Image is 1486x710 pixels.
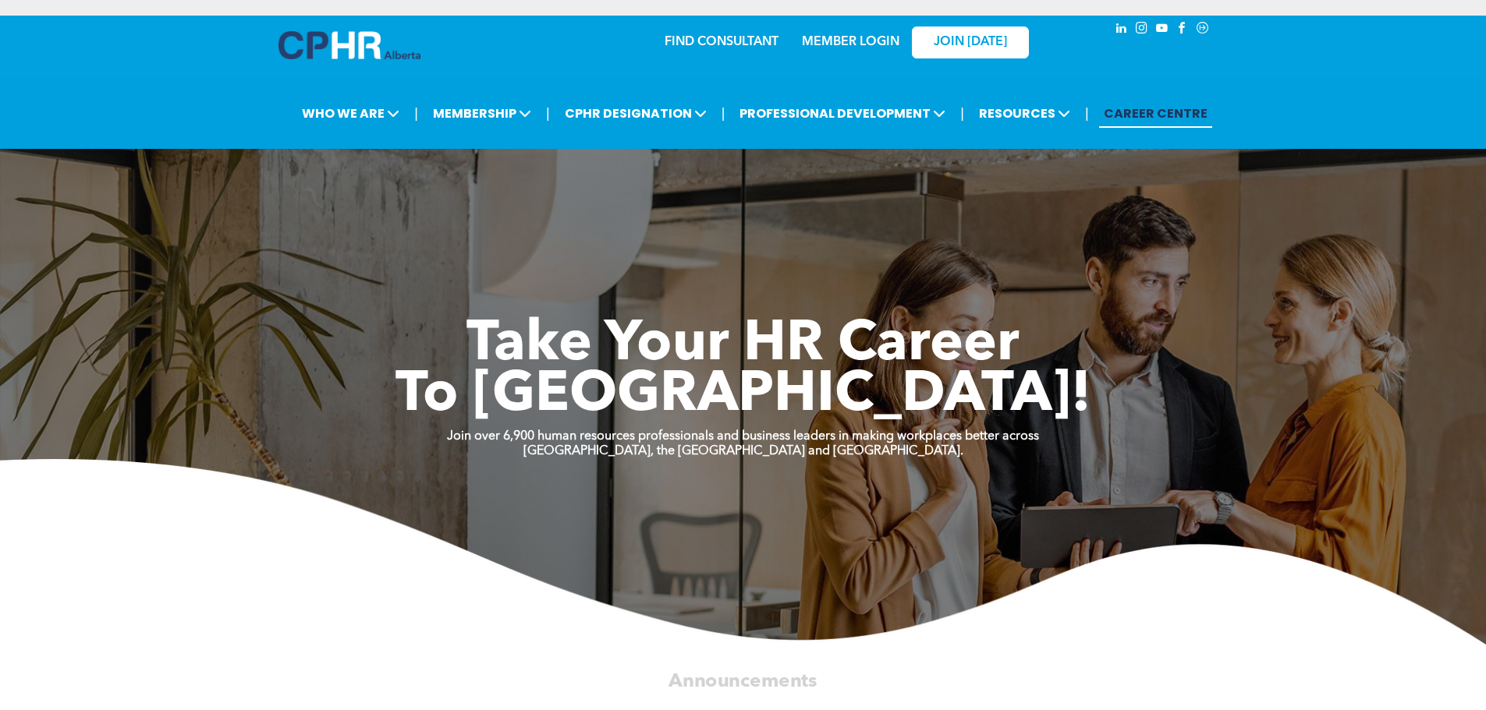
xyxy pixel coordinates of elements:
li: | [414,97,418,129]
span: WHO WE ARE [297,99,404,128]
span: PROFESSIONAL DEVELOPMENT [735,99,950,128]
span: RESOURCES [974,99,1075,128]
span: MEMBERSHIP [428,99,536,128]
a: instagram [1133,19,1151,41]
li: | [960,97,964,129]
a: FIND CONSULTANT [665,36,778,48]
a: Social network [1194,19,1211,41]
span: Announcements [669,672,817,691]
img: A blue and white logo for cp alberta [278,31,420,59]
a: JOIN [DATE] [912,26,1029,58]
li: | [722,97,725,129]
span: CPHR DESIGNATION [560,99,711,128]
a: facebook [1174,19,1191,41]
li: | [1085,97,1089,129]
span: To [GEOGRAPHIC_DATA]! [395,368,1091,424]
span: JOIN [DATE] [934,35,1007,50]
strong: Join over 6,900 human resources professionals and business leaders in making workplaces better ac... [447,430,1039,443]
a: linkedin [1113,19,1130,41]
li: | [546,97,550,129]
a: youtube [1154,19,1171,41]
a: MEMBER LOGIN [802,36,899,48]
span: Take Your HR Career [466,317,1020,373]
a: CAREER CENTRE [1099,99,1212,128]
strong: [GEOGRAPHIC_DATA], the [GEOGRAPHIC_DATA] and [GEOGRAPHIC_DATA]. [523,445,963,457]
